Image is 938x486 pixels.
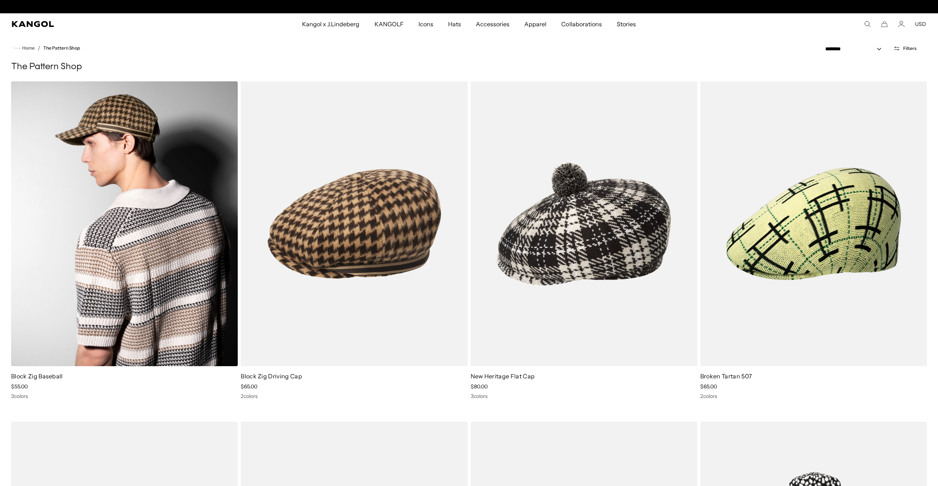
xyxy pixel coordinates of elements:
[12,21,200,27] a: Kangol
[915,21,926,27] button: USD
[476,13,509,35] span: Accessories
[471,372,535,380] a: New Heritage Flat Cap
[302,13,360,35] span: Kangol x J.Lindeberg
[471,81,697,366] img: New Heritage Flat Cap
[393,4,545,10] div: Announcement
[517,13,554,35] a: Apparel
[35,44,40,53] li: /
[411,13,441,35] a: Icons
[393,4,545,10] slideshow-component: Announcement bar
[11,61,927,72] h1: The Pattern Shop
[881,21,888,27] button: Cart
[609,13,643,35] a: Stories
[448,13,461,35] span: Hats
[367,13,411,35] a: KANGOLF
[11,81,238,366] img: Block Zig Baseball
[11,383,28,390] span: $55.00
[898,21,905,27] a: Account
[889,45,921,52] button: Open filters
[864,21,871,27] summary: Search here
[393,4,545,10] div: 2 of 2
[43,45,79,51] a: The Pattern Shop
[14,45,35,51] a: Home
[617,13,636,35] span: Stories
[241,372,302,380] a: Block Zig Driving Cap
[375,13,404,35] span: KANGOLF
[554,13,609,35] a: Collaborations
[241,383,257,390] span: $65.00
[471,393,697,399] div: 3 colors
[419,13,433,35] span: Icons
[295,13,367,35] a: Kangol x J.Lindeberg
[241,81,467,366] img: Block Zig Driving Cap
[700,393,927,399] div: 2 colors
[441,13,468,35] a: Hats
[700,372,752,380] a: Broken Tartan 507
[700,383,717,390] span: $65.00
[561,13,602,35] span: Collaborations
[700,81,927,366] img: Broken Tartan 507
[822,45,889,53] select: Sort by: Featured
[11,393,238,399] div: 3 colors
[903,46,917,51] span: Filters
[21,45,35,51] span: Home
[241,393,467,399] div: 2 colors
[524,13,546,35] span: Apparel
[471,383,488,390] span: $80.00
[468,13,517,35] a: Accessories
[11,372,63,380] a: Block Zig Baseball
